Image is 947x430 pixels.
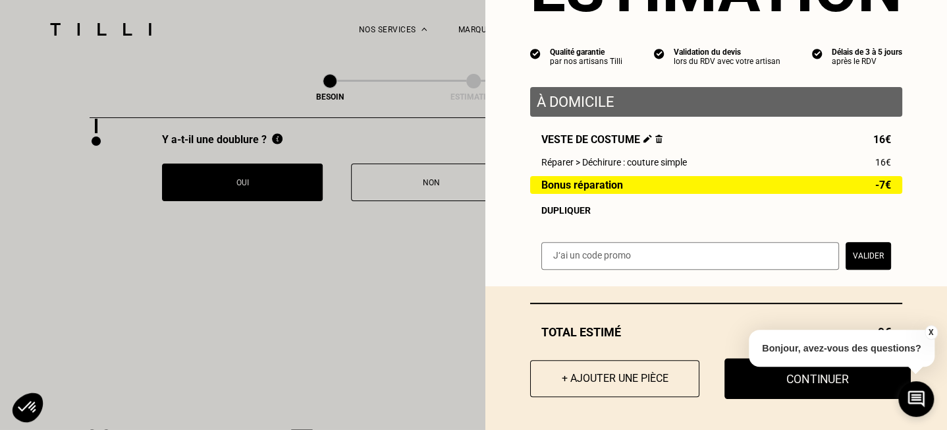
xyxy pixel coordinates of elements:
[541,157,687,168] span: Réparer > Déchirure : couture simple
[832,47,902,57] div: Délais de 3 à 5 jours
[924,325,937,340] button: X
[541,179,623,191] span: Bonus réparation
[875,179,891,191] span: -7€
[654,47,664,59] img: icon list info
[812,47,823,59] img: icon list info
[655,135,663,143] img: Supprimer
[530,325,902,339] div: Total estimé
[530,47,541,59] img: icon list info
[530,360,699,397] button: + Ajouter une pièce
[674,47,780,57] div: Validation du devis
[550,57,622,66] div: par nos artisans Tilli
[846,242,891,270] button: Valider
[724,358,911,399] button: Continuer
[674,57,780,66] div: lors du RDV avec votre artisan
[541,133,663,146] span: Veste de costume
[873,133,891,146] span: 16€
[749,330,934,367] p: Bonjour, avez-vous des questions?
[643,135,652,143] img: Éditer
[541,242,839,270] input: J‘ai un code promo
[875,157,891,168] span: 16€
[541,205,891,216] div: Dupliquer
[537,94,896,110] p: À domicile
[832,57,902,66] div: après le RDV
[550,47,622,57] div: Qualité garantie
